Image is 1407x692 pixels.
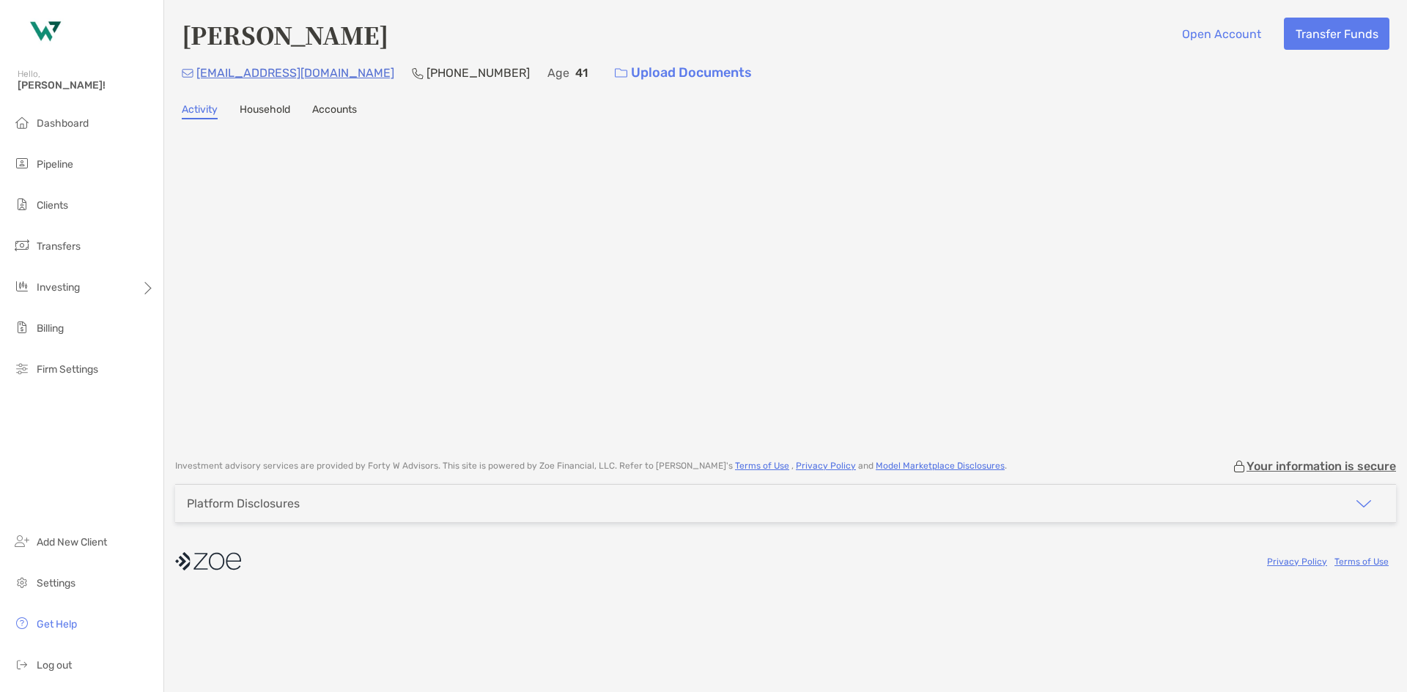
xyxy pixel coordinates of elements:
[13,114,31,131] img: dashboard icon
[13,155,31,172] img: pipeline icon
[240,103,290,119] a: Household
[182,69,193,78] img: Email Icon
[187,496,300,510] div: Platform Disclosures
[547,64,569,82] p: Age
[182,18,388,51] h4: [PERSON_NAME]
[1334,557,1389,567] a: Terms of Use
[175,545,241,578] img: company logo
[13,319,31,336] img: billing icon
[615,68,627,78] img: button icon
[13,237,31,254] img: transfers icon
[37,281,80,294] span: Investing
[1284,18,1389,50] button: Transfer Funds
[175,461,1007,472] p: Investment advisory services are provided by Forty W Advisors . This site is powered by Zoe Finan...
[13,614,31,632] img: get-help icon
[37,199,68,212] span: Clients
[37,659,72,671] span: Log out
[37,536,107,548] span: Add New Client
[37,240,81,253] span: Transfers
[13,278,31,295] img: investing icon
[605,57,761,89] a: Upload Documents
[1355,495,1373,513] img: icon arrow
[18,6,70,59] img: Zoe Logo
[37,322,64,335] span: Billing
[182,103,218,119] a: Activity
[13,573,31,591] img: settings icon
[13,655,31,673] img: logout icon
[37,158,73,171] span: Pipeline
[412,67,424,79] img: Phone Icon
[37,577,75,589] span: Settings
[13,196,31,213] img: clients icon
[1170,18,1272,50] button: Open Account
[1267,557,1327,567] a: Privacy Policy
[18,79,155,92] span: [PERSON_NAME]!
[1247,459,1396,473] p: Your information is secure
[196,64,394,82] p: [EMAIL_ADDRESS][DOMAIN_NAME]
[735,461,789,471] a: Terms of Use
[575,64,588,82] p: 41
[37,618,77,630] span: Get Help
[13,360,31,377] img: firm-settings icon
[876,461,1005,471] a: Model Marketplace Disclosures
[13,532,31,550] img: add_new_client icon
[426,64,530,82] p: [PHONE_NUMBER]
[37,117,89,130] span: Dashboard
[796,461,856,471] a: Privacy Policy
[312,103,357,119] a: Accounts
[37,363,98,376] span: Firm Settings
